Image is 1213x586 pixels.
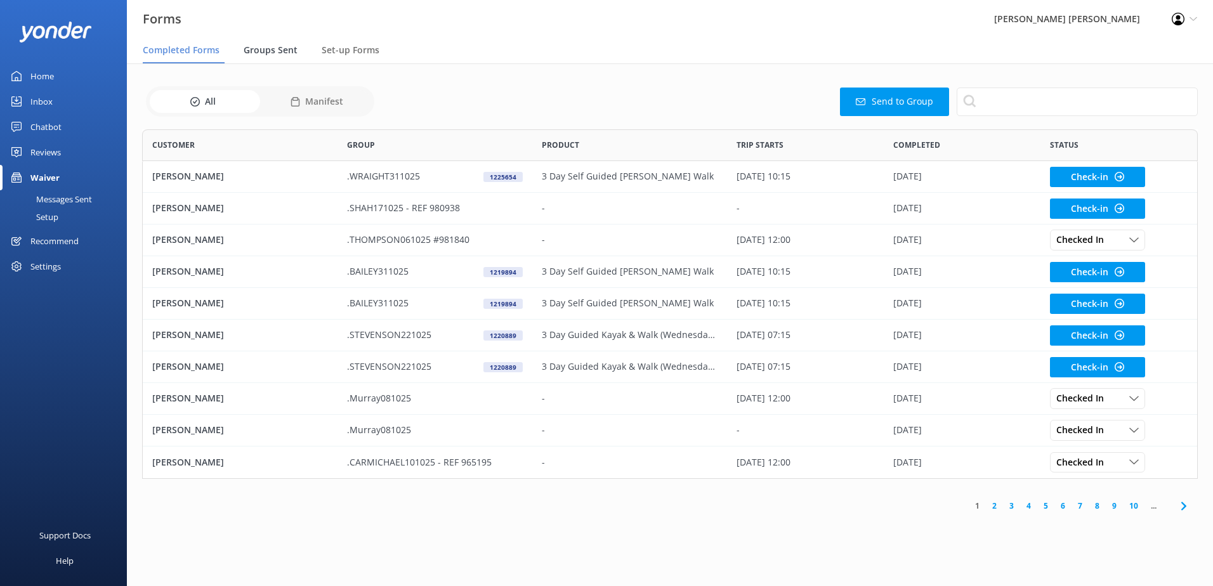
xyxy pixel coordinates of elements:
[542,201,545,215] p: -
[152,201,224,215] p: [PERSON_NAME]
[542,423,545,437] p: -
[152,139,195,151] span: Customer
[1056,233,1111,247] span: Checked In
[1050,167,1145,187] button: Check-in
[893,169,922,183] p: [DATE]
[483,299,523,309] div: 1219894
[142,288,1198,320] div: row
[347,296,409,310] p: .BAILEY311025
[737,296,790,310] p: [DATE] 10:15
[893,296,922,310] p: [DATE]
[30,228,79,254] div: Recommend
[737,139,784,151] span: Trip starts
[152,169,224,183] p: [PERSON_NAME]
[969,500,986,512] a: 1
[737,423,740,437] p: -
[1144,500,1163,512] span: ...
[142,161,1198,478] div: grid
[893,423,922,437] p: [DATE]
[143,9,181,29] h3: Forms
[1089,500,1106,512] a: 8
[893,139,940,151] span: Completed
[737,391,790,405] p: [DATE] 12:00
[8,190,127,208] a: Messages Sent
[893,328,922,342] p: [DATE]
[1050,325,1145,346] button: Check-in
[737,233,790,247] p: [DATE] 12:00
[152,328,224,342] p: [PERSON_NAME]
[19,22,92,42] img: yonder-white-logo.png
[542,264,714,278] p: 3 Day Self Guided [PERSON_NAME] Walk
[347,233,469,247] p: .THOMPSON061025 #981840
[542,455,545,469] p: -
[347,264,409,278] p: .BAILEY311025
[542,360,718,374] p: 3 Day Guided Kayak & Walk (Wednesdays)
[1050,199,1145,219] button: Check-in
[30,114,62,140] div: Chatbot
[322,44,379,56] span: Set-up Forms
[142,225,1198,256] div: row
[347,391,411,405] p: .Murray081025
[1072,500,1089,512] a: 7
[483,172,523,182] div: 1225654
[244,44,298,56] span: Groups Sent
[893,391,922,405] p: [DATE]
[152,455,224,469] p: [PERSON_NAME]
[1037,500,1054,512] a: 5
[542,296,714,310] p: 3 Day Self Guided [PERSON_NAME] Walk
[1050,262,1145,282] button: Check-in
[30,63,54,89] div: Home
[152,423,224,437] p: [PERSON_NAME]
[893,201,922,215] p: [DATE]
[142,415,1198,446] div: row
[893,360,922,374] p: [DATE]
[737,264,790,278] p: [DATE] 10:15
[152,296,224,310] p: [PERSON_NAME]
[737,360,790,374] p: [DATE] 07:15
[152,391,224,405] p: [PERSON_NAME]
[8,190,92,208] div: Messages Sent
[152,233,224,247] p: [PERSON_NAME]
[483,362,523,372] div: 1220889
[30,89,53,114] div: Inbox
[737,201,740,215] p: -
[142,256,1198,288] div: row
[143,44,220,56] span: Completed Forms
[1050,139,1079,151] span: Status
[483,330,523,341] div: 1220889
[1106,500,1123,512] a: 9
[152,360,224,374] p: [PERSON_NAME]
[347,201,460,215] p: .SHAH171025 - REF 980938
[8,208,127,226] a: Setup
[737,169,790,183] p: [DATE] 10:15
[56,548,74,573] div: Help
[542,233,545,247] p: -
[1123,500,1144,512] a: 10
[1050,294,1145,314] button: Check-in
[1056,391,1111,405] span: Checked In
[1056,455,1111,469] span: Checked In
[142,320,1198,351] div: row
[737,455,790,469] p: [DATE] 12:00
[142,193,1198,225] div: row
[30,165,60,190] div: Waiver
[142,351,1198,383] div: row
[840,88,949,116] button: Send to Group
[347,139,375,151] span: Group
[347,169,420,183] p: .WRAIGHT311025
[30,254,61,279] div: Settings
[483,267,523,277] div: 1219894
[893,264,922,278] p: [DATE]
[1003,500,1020,512] a: 3
[1050,357,1145,377] button: Check-in
[1020,500,1037,512] a: 4
[347,360,431,374] p: .STEVENSON221025
[542,169,714,183] p: 3 Day Self Guided [PERSON_NAME] Walk
[542,391,545,405] p: -
[893,233,922,247] p: [DATE]
[347,328,431,342] p: .STEVENSON221025
[142,161,1198,193] div: row
[1056,423,1111,437] span: Checked In
[347,455,492,469] p: .CARMICHAEL101025 - REF 965195
[1054,500,1072,512] a: 6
